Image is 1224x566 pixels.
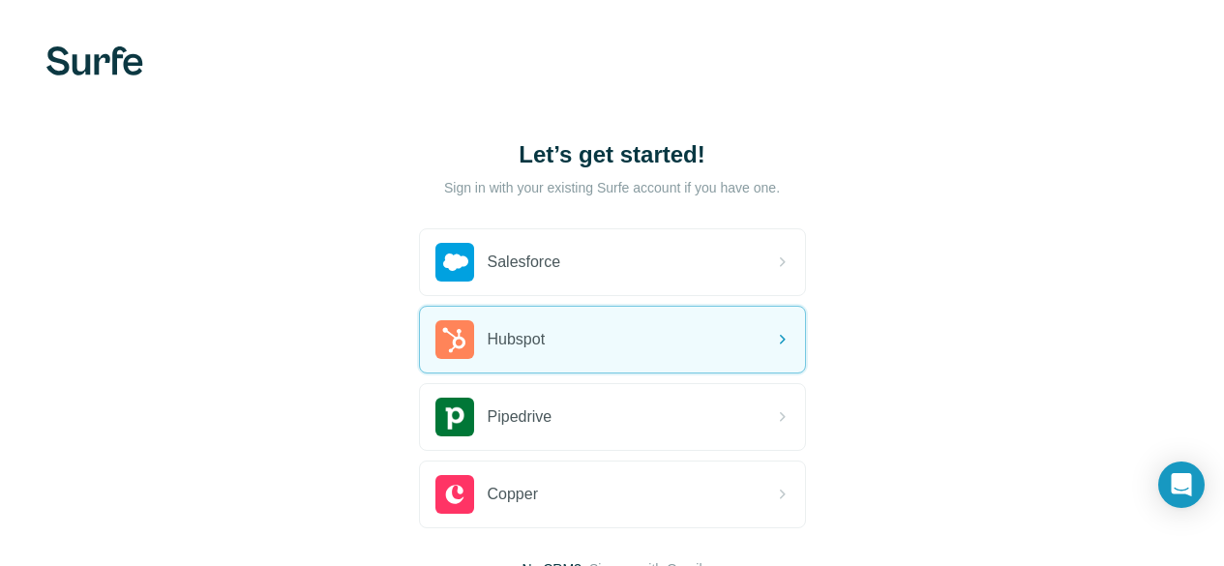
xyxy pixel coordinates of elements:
span: Salesforce [488,251,561,274]
span: Copper [488,483,538,506]
img: salesforce's logo [435,243,474,282]
h1: Let’s get started! [419,139,806,170]
img: pipedrive's logo [435,398,474,436]
span: Pipedrive [488,405,552,429]
img: hubspot's logo [435,320,474,359]
img: copper's logo [435,475,474,514]
div: Open Intercom Messenger [1158,462,1205,508]
span: Hubspot [488,328,546,351]
img: Surfe's logo [46,46,143,75]
p: Sign in with your existing Surfe account if you have one. [444,178,780,197]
